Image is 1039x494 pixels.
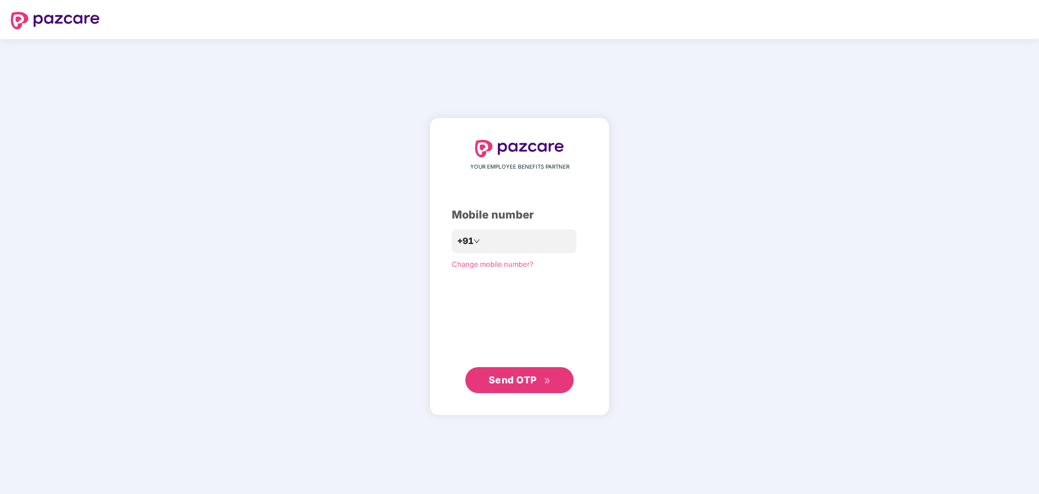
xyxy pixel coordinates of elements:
[475,140,564,157] img: logo
[465,367,574,393] button: Send OTPdouble-right
[452,260,534,268] a: Change mobile number?
[11,12,100,29] img: logo
[452,207,587,223] div: Mobile number
[470,163,569,171] span: YOUR EMPLOYEE BENEFITS PARTNER
[544,377,551,384] span: double-right
[489,374,537,386] span: Send OTP
[473,238,480,245] span: down
[457,234,473,248] span: +91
